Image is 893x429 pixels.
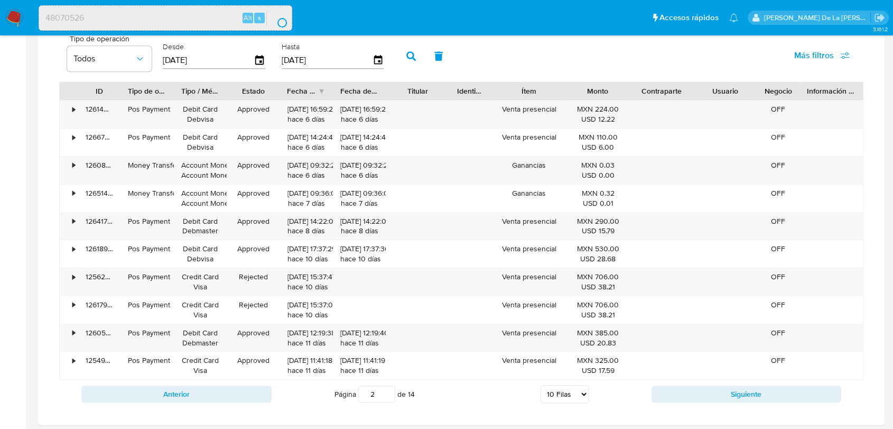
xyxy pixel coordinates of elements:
p: javier.gutierrez@mercadolibre.com.mx [764,13,871,23]
input: Buscar usuario o caso... [39,11,292,25]
span: 3.161.2 [872,25,888,33]
button: search-icon [266,11,288,25]
a: Notificaciones [729,13,738,22]
span: Alt [244,13,252,23]
span: Accesos rápidos [659,12,719,23]
span: s [258,13,261,23]
a: Salir [874,12,885,23]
